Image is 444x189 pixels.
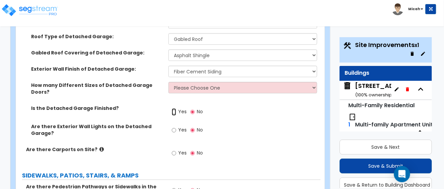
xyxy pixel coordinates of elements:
label: Is the Detached Garage Finished? [31,105,163,112]
input: Yes [172,108,176,116]
i: click for more info! [99,147,104,152]
span: Yes [179,108,187,115]
div: Buildings [345,69,427,77]
b: Micah [408,6,420,11]
label: SIDEWALKS, PATIOS, STAIRS, & RAMPS [22,171,321,180]
img: logo_pro_r.png [1,3,59,17]
label: Are there Carports on Site? [26,146,163,153]
span: No [197,149,203,156]
button: Save & Submit [340,159,432,173]
input: No [190,108,195,116]
input: No [190,149,195,157]
label: How many Different Sizes of Detached Garage Doors? [31,82,163,95]
label: Exterior Wall Finish of Detached Garage: [31,66,163,72]
img: Construction.png [343,41,352,50]
input: Yes [172,126,176,134]
button: Save & Next [340,140,432,155]
span: 2020 Valley View Circle [343,81,391,99]
span: Yes [179,126,187,133]
label: Gabled Roof Covering of Detached Garage: [31,49,163,56]
label: Are there Exterior Wall Lights on the Detached Garage? [31,123,163,137]
div: [STREET_ADDRESS] [355,81,416,99]
span: No [197,126,203,133]
img: building.svg [343,81,352,90]
small: x1 [415,42,419,49]
label: Roof Type of Detached Garage: [31,33,163,40]
span: No [197,108,203,115]
img: avatar.png [392,3,404,15]
small: ( 100 % ownership) [355,92,394,98]
img: door.png [348,113,356,121]
small: Multi-Family Residential [348,101,415,109]
span: Yes [179,149,187,156]
span: Site Improvements [355,41,419,49]
input: No [190,126,195,134]
div: Open Intercom Messenger [394,166,410,182]
input: Yes [172,149,176,157]
span: 1 [348,121,350,128]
